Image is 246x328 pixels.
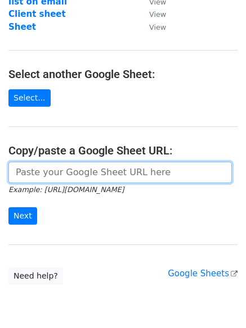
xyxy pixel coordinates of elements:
h4: Copy/paste a Google Sheet URL: [8,144,238,157]
iframe: Chat Widget [190,274,246,328]
small: View [149,10,166,19]
a: View [138,9,166,19]
input: Next [8,207,37,225]
h4: Select another Google Sheet: [8,67,238,81]
a: Google Sheets [168,268,238,279]
small: Example: [URL][DOMAIN_NAME] [8,185,124,194]
a: Need help? [8,267,63,285]
a: View [138,22,166,32]
small: View [149,23,166,31]
a: Client sheet [8,9,66,19]
a: Select... [8,89,51,107]
a: Sheet [8,22,36,32]
input: Paste your Google Sheet URL here [8,162,232,183]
